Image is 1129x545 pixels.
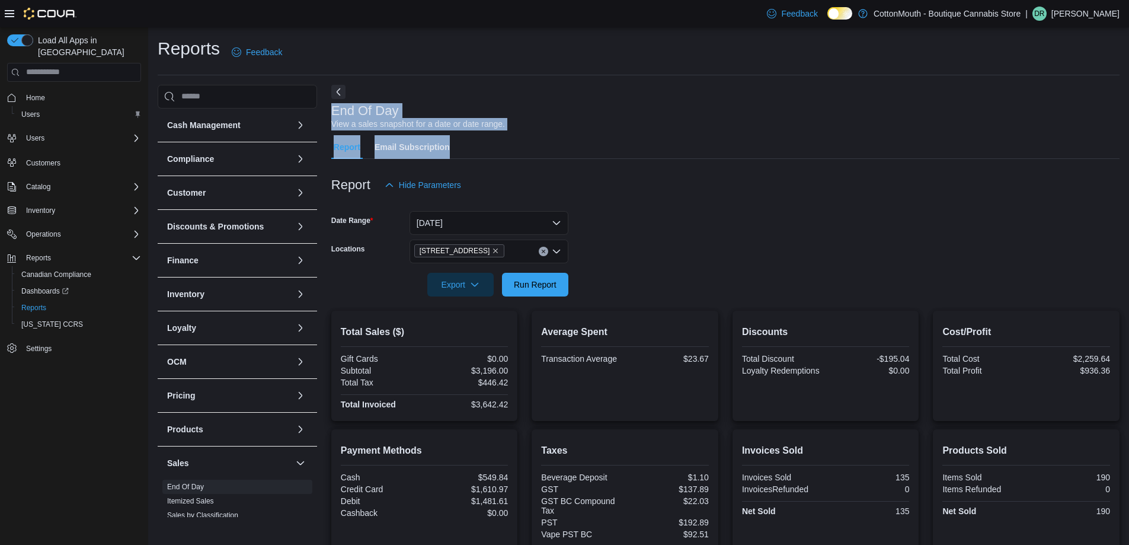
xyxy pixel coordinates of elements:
[26,230,61,239] span: Operations
[828,354,909,364] div: -$195.04
[2,89,146,106] button: Home
[21,342,56,356] a: Settings
[420,245,490,257] span: [STREET_ADDRESS]
[742,325,910,339] h2: Discounts
[293,355,308,369] button: OCM
[21,251,56,265] button: Reports
[2,154,146,171] button: Customers
[21,155,141,170] span: Customers
[167,356,291,368] button: OCM
[541,496,622,515] div: GST BC Compound Tax
[33,34,141,58] span: Load All Apps in [GEOGRAPHIC_DATA]
[167,356,187,368] h3: OCM
[17,301,141,315] span: Reports
[514,279,556,291] span: Run Report
[541,530,622,539] div: Vape PST BC
[293,152,308,166] button: Compliance
[26,158,60,168] span: Customers
[12,283,146,299] a: Dashboards
[742,485,823,494] div: InvoicesRefunded
[942,354,1024,364] div: Total Cost
[628,530,709,539] div: $92.51
[21,180,55,194] button: Catalog
[427,400,508,409] div: $3,642.42
[827,7,852,20] input: Dark Mode
[628,496,709,506] div: $22.03
[17,317,141,332] span: Washington CCRS
[293,388,308,403] button: Pricing
[12,266,146,283] button: Canadian Compliance
[2,226,146,243] button: Operations
[167,423,203,435] h3: Products
[410,211,568,235] button: [DATE]
[414,244,505,257] span: 1120 Davie St
[331,118,505,130] div: View a sales snapshot for a date or date range.
[742,444,910,458] h2: Invoices Sold
[331,244,365,254] label: Locations
[17,267,141,282] span: Canadian Compliance
[167,153,291,165] button: Compliance
[167,496,214,506] span: Itemized Sales
[334,135,360,159] span: Report
[167,153,214,165] h3: Compliance
[26,93,45,103] span: Home
[21,90,141,105] span: Home
[942,325,1110,339] h2: Cost/Profit
[427,508,508,518] div: $0.00
[167,423,291,435] button: Products
[341,508,422,518] div: Cashback
[167,390,195,401] h3: Pricing
[167,288,204,300] h3: Inventory
[1029,366,1110,375] div: $936.36
[26,253,51,263] span: Reports
[1051,7,1120,21] p: [PERSON_NAME]
[331,104,399,118] h3: End Of Day
[541,444,709,458] h2: Taxes
[167,221,291,232] button: Discounts & Promotions
[17,107,44,122] a: Users
[167,483,204,491] a: End Of Day
[874,7,1021,21] p: CottonMouth - Boutique Cannabis Store
[502,273,568,297] button: Run Report
[742,506,776,516] strong: Net Sold
[434,273,487,297] span: Export
[167,322,291,334] button: Loyalty
[167,457,291,469] button: Sales
[21,203,60,218] button: Inventory
[781,8,817,20] span: Feedback
[21,341,141,356] span: Settings
[2,202,146,219] button: Inventory
[21,286,69,296] span: Dashboards
[17,267,96,282] a: Canadian Compliance
[341,496,422,506] div: Debit
[541,485,622,494] div: GST
[21,131,141,145] span: Users
[942,473,1024,482] div: Items Sold
[341,366,422,375] div: Subtotal
[246,46,282,58] span: Feedback
[21,251,141,265] span: Reports
[1034,7,1044,21] span: DR
[21,270,91,279] span: Canadian Compliance
[331,216,373,225] label: Date Range
[341,473,422,482] div: Cash
[167,322,196,334] h3: Loyalty
[331,85,346,99] button: Next
[21,131,49,145] button: Users
[293,287,308,301] button: Inventory
[167,288,291,300] button: Inventory
[1029,473,1110,482] div: 190
[167,254,199,266] h3: Finance
[293,321,308,335] button: Loyalty
[2,179,146,195] button: Catalog
[2,250,146,266] button: Reports
[293,253,308,267] button: Finance
[158,37,220,60] h1: Reports
[167,254,291,266] button: Finance
[341,485,422,494] div: Credit Card
[331,178,370,192] h3: Report
[21,180,141,194] span: Catalog
[1032,7,1047,21] div: Dani Russo
[742,354,823,364] div: Total Discount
